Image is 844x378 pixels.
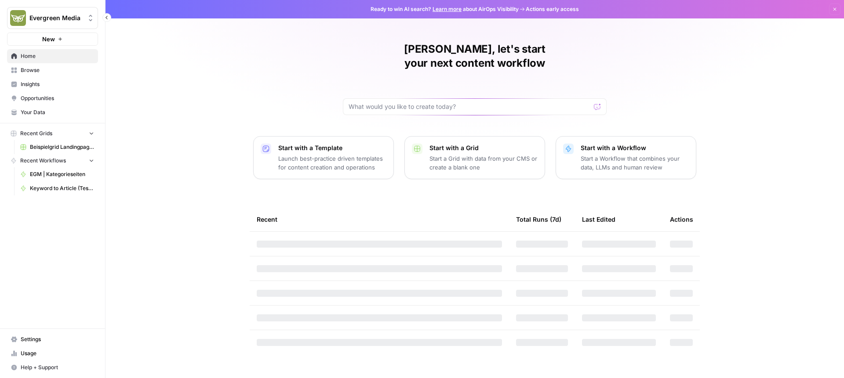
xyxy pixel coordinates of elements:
[7,77,98,91] a: Insights
[30,143,94,151] span: Beispielgrid Landingpages mit HMTL-Struktur
[429,144,538,152] p: Start with a Grid
[21,349,94,357] span: Usage
[433,6,462,12] a: Learn more
[253,136,394,179] button: Start with a TemplateLaunch best-practice driven templates for content creation and operations
[7,346,98,360] a: Usage
[257,207,502,231] div: Recent
[21,52,94,60] span: Home
[7,360,98,374] button: Help + Support
[16,181,98,195] a: Keyword to Article (Testversion Silja)
[404,136,545,179] button: Start with a GridStart a Grid with data from your CMS or create a blank one
[21,80,94,88] span: Insights
[278,154,386,172] p: Launch best-practice driven templates for content creation and operations
[343,42,607,70] h1: [PERSON_NAME], let's start your next content workflow
[20,157,66,165] span: Recent Workflows
[581,144,689,152] p: Start with a Workflow
[20,130,52,137] span: Recent Grids
[10,10,26,26] img: Evergreen Media Logo
[670,207,693,231] div: Actions
[16,167,98,181] a: EGM | Kategorieseiten
[371,5,519,13] span: Ready to win AI search? about AirOps Visibility
[7,105,98,119] a: Your Data
[582,207,615,231] div: Last Edited
[526,5,579,13] span: Actions early access
[30,184,94,192] span: Keyword to Article (Testversion Silja)
[516,207,561,231] div: Total Runs (7d)
[278,144,386,152] p: Start with a Template
[29,14,83,22] span: Evergreen Media
[7,32,98,46] button: New
[7,332,98,346] a: Settings
[7,7,98,29] button: Workspace: Evergreen Media
[7,91,98,105] a: Opportunities
[42,35,55,43] span: New
[7,127,98,140] button: Recent Grids
[16,140,98,154] a: Beispielgrid Landingpages mit HMTL-Struktur
[30,170,94,178] span: EGM | Kategorieseiten
[21,335,94,343] span: Settings
[21,94,94,102] span: Opportunities
[7,63,98,77] a: Browse
[21,364,94,371] span: Help + Support
[7,154,98,167] button: Recent Workflows
[21,108,94,116] span: Your Data
[7,49,98,63] a: Home
[556,136,696,179] button: Start with a WorkflowStart a Workflow that combines your data, LLMs and human review
[21,66,94,74] span: Browse
[429,154,538,172] p: Start a Grid with data from your CMS or create a blank one
[349,102,590,111] input: What would you like to create today?
[581,154,689,172] p: Start a Workflow that combines your data, LLMs and human review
